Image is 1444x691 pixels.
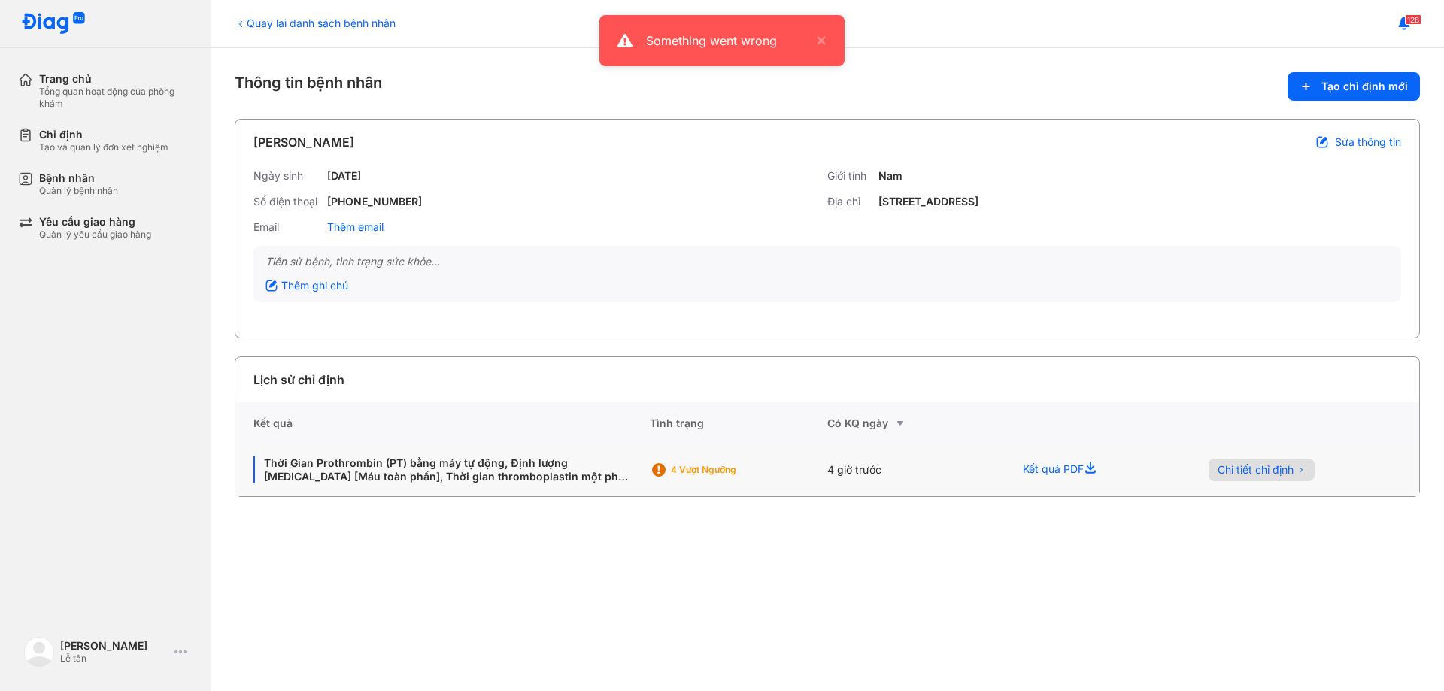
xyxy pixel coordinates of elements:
div: Quản lý yêu cầu giao hàng [39,229,151,241]
span: Chi tiết chỉ định [1218,463,1294,477]
div: Quay lại danh sách bệnh nhân [235,15,396,31]
div: Trang chủ [39,72,193,86]
span: Tạo chỉ định mới [1321,80,1408,93]
div: Lễ tân [60,653,168,665]
img: logo [24,637,54,667]
button: Tạo chỉ định mới [1288,72,1420,101]
div: Thông tin bệnh nhân [235,72,1420,101]
div: Thêm ghi chú [265,279,348,292]
div: Kết quả [235,402,650,444]
img: logo [21,12,86,35]
button: close [808,32,827,50]
span: 128 [1405,14,1421,25]
div: [DATE] [327,169,361,183]
div: Ngày sinh [253,169,321,183]
div: Thời Gian Prothrombin (PT) bằng máy tự động, Định lượng [MEDICAL_DATA] [Máu toàn phần], Thời gian... [253,456,632,483]
div: Lịch sử chỉ định [253,371,344,389]
div: Giới tính [827,169,872,183]
div: Tình trạng [650,402,827,444]
div: Something went wrong [646,32,808,50]
div: 4 Vượt ngưỡng [671,464,791,476]
div: Quản lý bệnh nhân [39,185,118,197]
div: 4 giờ trước [827,444,1005,496]
div: Chỉ định [39,128,168,141]
div: Thêm email [327,220,384,234]
div: Nam [878,169,902,183]
div: [PERSON_NAME] [253,133,354,151]
button: Chi tiết chỉ định [1209,459,1315,481]
div: Số điện thoại [253,195,321,208]
div: Kết quả PDF [1005,444,1190,496]
div: [PERSON_NAME] [60,639,168,653]
div: Yêu cầu giao hàng [39,215,151,229]
div: Tổng quan hoạt động của phòng khám [39,86,193,110]
div: Bệnh nhân [39,171,118,185]
div: Tạo và quản lý đơn xét nghiệm [39,141,168,153]
div: Có KQ ngày [827,414,1005,432]
div: Email [253,220,321,234]
div: [PHONE_NUMBER] [327,195,422,208]
div: [STREET_ADDRESS] [878,195,978,208]
div: Địa chỉ [827,195,872,208]
span: Sửa thông tin [1335,135,1401,149]
div: Tiền sử bệnh, tình trạng sức khỏe... [265,255,1389,268]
